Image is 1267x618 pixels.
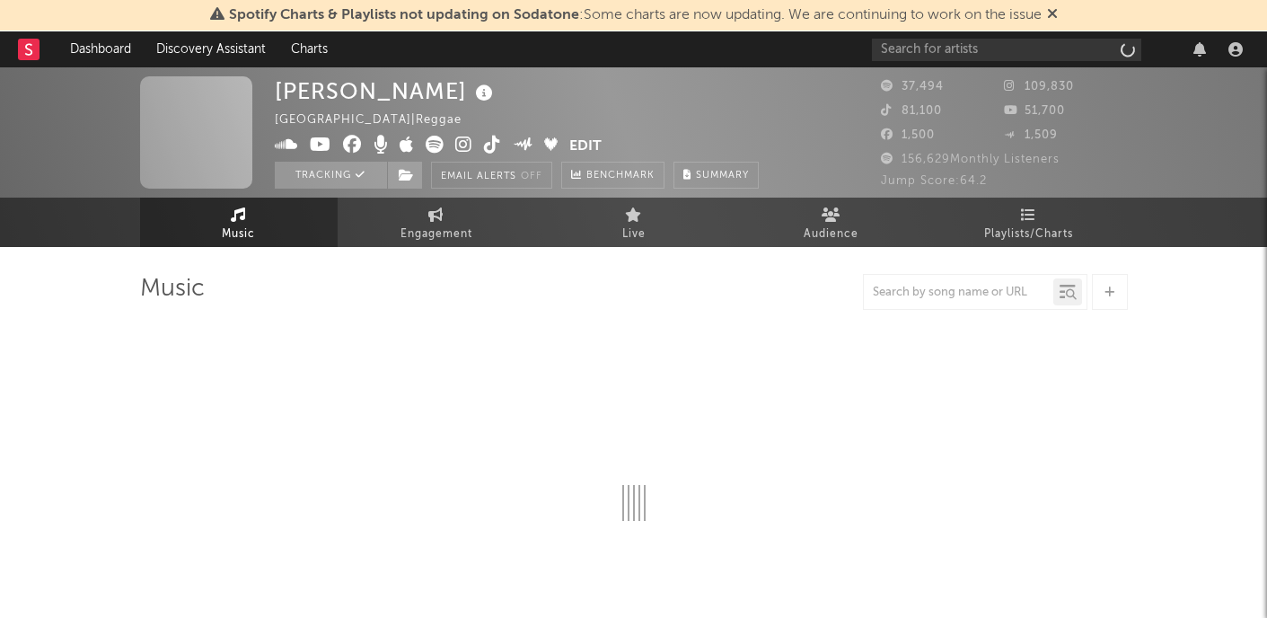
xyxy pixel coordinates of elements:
span: Music [222,224,255,245]
span: Audience [804,224,858,245]
a: Charts [278,31,340,67]
span: 51,700 [1004,105,1065,117]
span: 109,830 [1004,81,1074,93]
span: Benchmark [586,165,655,187]
button: Summary [673,162,759,189]
a: Music [140,198,338,247]
button: Edit [569,136,602,158]
button: Tracking [275,162,387,189]
span: Jump Score: 64.2 [881,175,987,187]
a: Benchmark [561,162,664,189]
span: Engagement [400,224,472,245]
span: : Some charts are now updating. We are continuing to work on the issue [229,8,1042,22]
em: Off [521,172,542,181]
a: Engagement [338,198,535,247]
button: Email AlertsOff [431,162,552,189]
a: Discovery Assistant [144,31,278,67]
span: Spotify Charts & Playlists not updating on Sodatone [229,8,579,22]
span: 156,629 Monthly Listeners [881,154,1060,165]
span: Live [622,224,646,245]
span: Summary [696,171,749,181]
a: Live [535,198,733,247]
input: Search for artists [872,39,1141,61]
span: Playlists/Charts [984,224,1073,245]
div: [GEOGRAPHIC_DATA] | Reggae [275,110,482,131]
span: Dismiss [1047,8,1058,22]
a: Playlists/Charts [930,198,1128,247]
a: Dashboard [57,31,144,67]
a: Audience [733,198,930,247]
span: 1,500 [881,129,935,141]
span: 37,494 [881,81,944,93]
span: 81,100 [881,105,942,117]
span: 1,509 [1004,129,1058,141]
div: [PERSON_NAME] [275,76,497,106]
input: Search by song name or URL [864,286,1053,300]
